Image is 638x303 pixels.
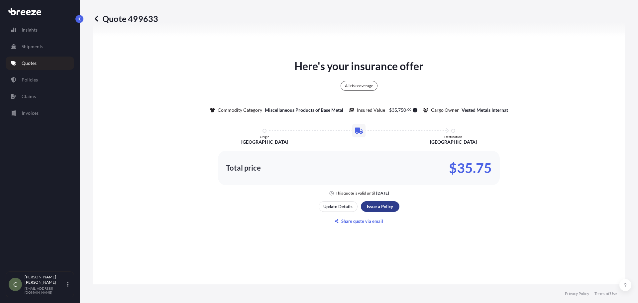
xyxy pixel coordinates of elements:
button: Update Details [319,201,358,212]
p: This quote is valid until [336,191,375,196]
button: Issue a Policy [361,201,399,212]
p: Insights [22,27,38,33]
a: Claims [6,90,74,103]
a: Terms of Use [594,291,617,296]
span: $ [389,108,392,112]
p: Insured Value [357,107,385,113]
div: All risk coverage [341,81,377,91]
p: Cargo Owner [431,107,459,113]
p: Quotes [22,60,37,67]
span: , [397,108,398,112]
p: [GEOGRAPHIC_DATA] [241,139,288,145]
p: Quote 499633 [93,13,158,24]
button: Share quote via email [319,216,399,227]
p: Commodity Category [218,107,262,113]
span: 750 [398,108,406,112]
p: [PERSON_NAME] [PERSON_NAME] [25,274,66,285]
p: [EMAIL_ADDRESS][DOMAIN_NAME] [25,286,66,294]
p: Invoices [22,110,39,116]
p: Origin [260,135,269,139]
a: Quotes [6,57,74,70]
p: Here's your insurance offer [294,58,423,74]
p: Update Details [323,203,353,210]
span: 35 [392,108,397,112]
p: Miscellaneous Products of Base Metal [265,107,343,113]
p: Claims [22,93,36,100]
a: Privacy Policy [565,291,589,296]
a: Shipments [6,40,74,53]
span: 00 [407,108,411,111]
p: Share quote via email [341,218,383,225]
p: Shipments [22,43,43,50]
p: [GEOGRAPHIC_DATA] [430,139,477,145]
a: Invoices [6,106,74,120]
span: C [13,281,17,288]
a: Insights [6,23,74,37]
p: Total price [226,165,261,171]
p: [DATE] [376,191,389,196]
p: $35.75 [449,163,492,173]
p: Issue a Policy [367,203,393,210]
p: Vested Metals Internat [462,107,508,113]
a: Policies [6,73,74,86]
p: Policies [22,76,38,83]
p: Destination [444,135,462,139]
